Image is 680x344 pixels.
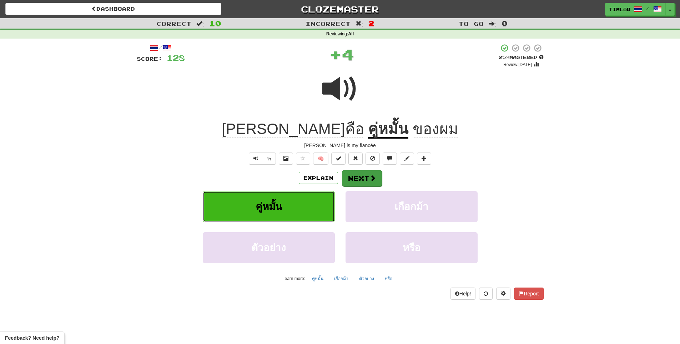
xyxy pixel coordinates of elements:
[137,56,162,62] span: Score:
[308,273,327,284] button: คู่หมั้น
[296,153,310,165] button: Favorite sentence (alt+f)
[403,242,420,253] span: หรือ
[400,153,414,165] button: Edit sentence (alt+d)
[313,153,328,165] button: 🧠
[5,3,221,15] a: Dashboard
[394,201,428,212] span: เกือกม้า
[646,6,650,11] span: /
[156,20,191,27] span: Correct
[137,142,544,149] div: [PERSON_NAME] is my fiancée
[209,19,221,28] span: 10
[479,288,493,300] button: Round history (alt+y)
[381,273,396,284] button: หรือ
[348,31,354,36] strong: All
[329,44,342,65] span: +
[499,54,544,61] div: Mastered
[383,153,397,165] button: Discuss sentence (alt+u)
[331,153,346,165] button: Set this sentence to 100% Mastered (alt+m)
[499,54,509,60] span: 25 %
[450,288,476,300] button: Help!
[609,6,630,13] span: timlor
[348,153,363,165] button: Reset to 0% Mastered (alt+r)
[137,44,185,53] div: /
[247,153,276,165] div: Text-to-speech controls
[306,20,351,27] span: Incorrect
[355,273,378,284] button: ตัวอย่าง
[413,120,458,138] span: ของผม
[167,53,185,62] span: 128
[330,273,352,284] button: เกือกม้า
[203,191,335,222] button: คู่หมั้น
[232,3,448,15] a: Clozemaster
[203,232,335,263] button: ตัวอย่าง
[5,334,59,341] span: Open feedback widget
[366,153,380,165] button: Ignore sentence (alt+i)
[282,276,305,281] small: Learn more:
[356,21,363,27] span: :
[263,153,276,165] button: ½
[514,288,543,300] button: Report
[346,232,478,263] button: หรือ
[342,45,354,63] span: 4
[459,20,484,27] span: To go
[605,3,666,16] a: timlor /
[502,19,508,28] span: 0
[251,242,286,253] span: ตัวอย่าง
[249,153,263,165] button: Play sentence audio (ctl+space)
[222,120,364,138] span: [PERSON_NAME]คือ
[342,170,382,186] button: Next
[368,120,408,139] u: คู่หมั้น
[417,153,431,165] button: Add to collection (alt+a)
[279,153,293,165] button: Show image (alt+x)
[299,172,338,184] button: Explain
[368,19,374,28] span: 2
[196,21,204,27] span: :
[503,62,532,67] small: Review: [DATE]
[346,191,478,222] button: เกือกม้า
[489,21,497,27] span: :
[256,201,282,212] span: คู่หมั้น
